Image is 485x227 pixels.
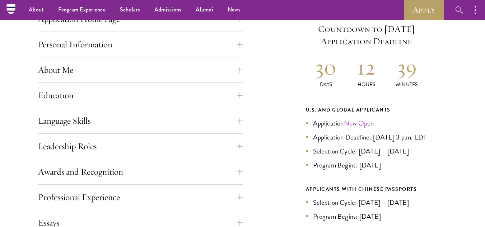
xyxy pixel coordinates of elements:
[306,185,427,194] div: APPLICANTS WITH CHINESE PASSPORTS
[306,81,346,88] p: Days
[306,197,427,208] li: Selection Cycle: [DATE] – [DATE]
[38,112,243,129] button: Language Skills
[38,87,243,104] button: Education
[38,189,243,206] button: Professional Experience
[306,160,427,170] li: Program Begins: [DATE]
[387,81,427,88] p: Minutes
[306,146,427,156] li: Selection Cycle: [DATE] – [DATE]
[306,105,427,114] div: U.S. and Global Applicants
[38,61,243,79] button: About Me
[346,54,387,81] h2: 12
[38,36,243,53] button: Personal Information
[344,118,374,128] a: Now Open
[387,54,427,81] h2: 39
[306,54,346,81] h2: 30
[306,132,427,142] li: Application Deadline: [DATE] 3 p.m. EDT
[306,118,427,128] li: Application
[306,211,427,222] li: Program Begins: [DATE]
[346,81,387,88] p: Hours
[38,138,243,155] button: Leadership Roles
[38,163,243,180] button: Awards and Recognition
[306,11,427,47] h5: Current Selection Cycle: Countdown to [DATE] Application Deadline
